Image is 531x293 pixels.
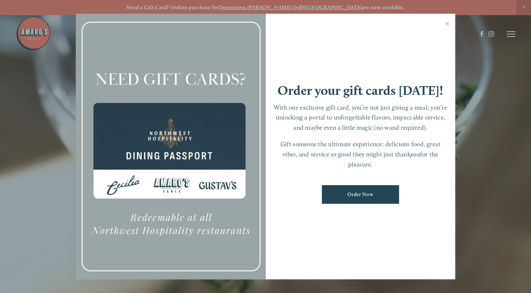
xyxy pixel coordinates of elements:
[273,139,449,169] p: Gift someone the ultimate experience: delicious food, great vibes, and service so good they might...
[440,15,454,34] a: Close
[411,150,420,158] em: you
[273,103,449,133] p: With our exclusive gift card, you’re not just giving a meal; you’re unlocking a portal to unforge...
[322,185,399,204] a: Order Now
[278,84,443,97] h1: Order your gift cards [DATE]!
